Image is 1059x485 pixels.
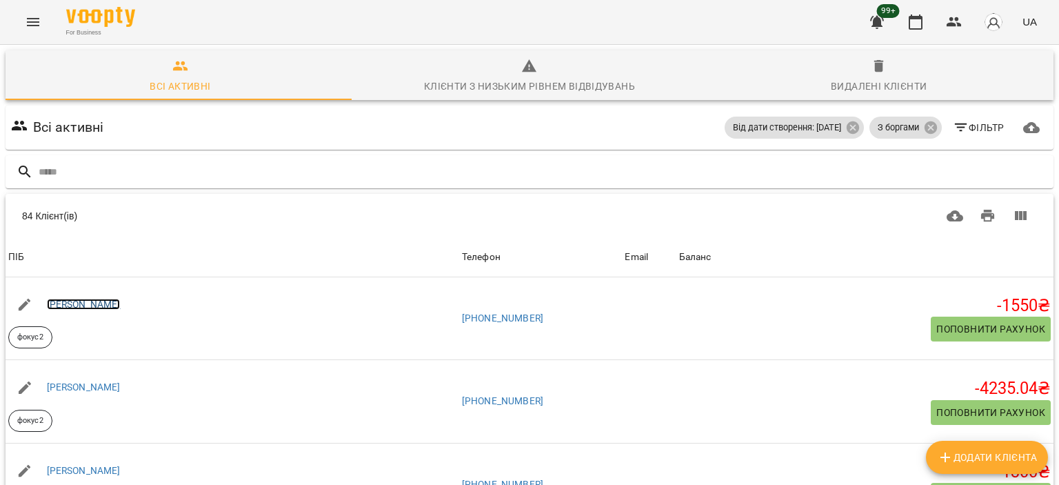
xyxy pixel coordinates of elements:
button: Фільтр [947,115,1010,140]
button: Друк [971,199,1005,232]
span: Додати клієнта [937,449,1037,466]
button: Завантажити CSV [938,199,971,232]
span: 99+ [877,4,900,18]
div: Sort [625,249,648,266]
button: Додати клієнта [926,441,1048,474]
h5: -1300 ₴ [679,462,1051,483]
span: UA [1022,14,1037,29]
h5: -4235.04 ₴ [679,378,1051,399]
div: Видалені клієнти [831,78,927,95]
div: З боргами [869,117,942,139]
button: Menu [17,6,50,39]
a: [PHONE_NUMBER] [462,313,543,324]
div: ПІБ [8,249,24,266]
h6: Всі активні [33,117,104,138]
div: Sort [462,249,501,266]
span: Поповнити рахунок [936,404,1045,421]
div: фокус2 [8,410,52,432]
div: Email [625,249,648,266]
div: Телефон [462,249,501,266]
a: [PERSON_NAME] [47,465,121,476]
div: 84 Клієнт(ів) [22,209,508,223]
span: Поповнити рахунок [936,321,1045,337]
span: ПІБ [8,249,456,266]
button: Вигляд колонок [1004,199,1037,232]
div: Sort [679,249,712,266]
div: Sort [8,249,24,266]
p: фокус2 [17,332,43,344]
span: For Business [66,28,135,37]
span: З боргами [869,121,927,134]
button: Поповнити рахунок [931,400,1051,425]
button: Поповнити рахунок [931,317,1051,342]
button: UA [1017,9,1042,34]
a: [PERSON_NAME] [47,382,121,393]
img: Voopty Logo [66,7,135,27]
div: Всі активні [150,78,210,95]
p: фокус2 [17,415,43,427]
img: avatar_s.png [984,12,1003,32]
span: Баланс [679,249,1051,266]
div: Баланс [679,249,712,266]
div: фокус2 [8,326,52,348]
span: Телефон [462,249,620,266]
span: Фільтр [953,119,1005,136]
span: Від дати створення: [DATE] [725,121,849,134]
a: [PHONE_NUMBER] [462,395,543,406]
span: Email [625,249,673,266]
div: Table Toolbar [6,194,1053,238]
a: [PERSON_NAME] [47,299,121,310]
div: Від дати створення: [DATE] [725,117,864,139]
div: Клієнти з низьким рівнем відвідувань [424,78,635,95]
h5: -1550 ₴ [679,295,1051,317]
